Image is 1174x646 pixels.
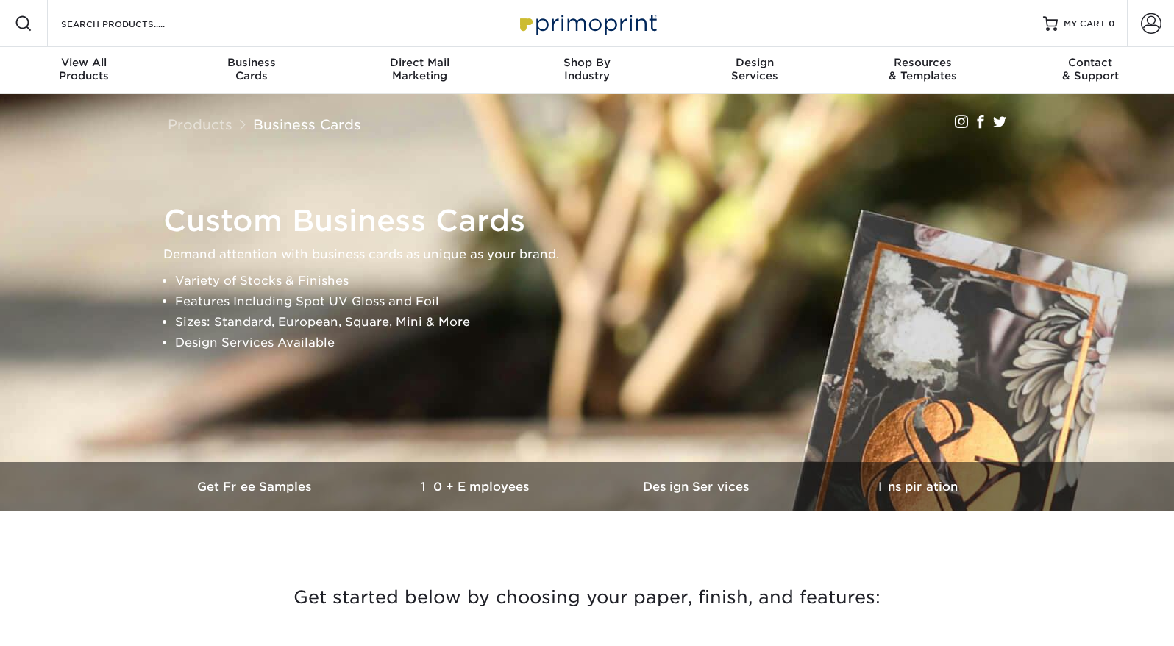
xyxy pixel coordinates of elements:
[168,56,335,82] div: Cards
[1006,47,1174,94] a: Contact& Support
[1006,56,1174,82] div: & Support
[253,116,361,132] a: Business Cards
[503,56,671,82] div: Industry
[157,564,1017,631] h3: Get started below by choosing your paper, finish, and features:
[335,47,503,94] a: Direct MailMarketing
[335,56,503,69] span: Direct Mail
[366,462,587,511] a: 10+ Employees
[839,56,1006,82] div: & Templates
[808,462,1028,511] a: Inspiration
[168,47,335,94] a: BusinessCards
[163,244,1024,265] p: Demand attention with business cards as unique as your brand.
[503,47,671,94] a: Shop ByIndustry
[671,56,839,69] span: Design
[587,480,808,494] h3: Design Services
[366,480,587,494] h3: 10+ Employees
[163,203,1024,238] h1: Custom Business Cards
[1064,18,1106,30] span: MY CART
[146,480,366,494] h3: Get Free Samples
[671,56,839,82] div: Services
[1006,56,1174,69] span: Contact
[168,116,232,132] a: Products
[175,271,1024,291] li: Variety of Stocks & Finishes
[808,480,1028,494] h3: Inspiration
[587,462,808,511] a: Design Services
[839,56,1006,69] span: Resources
[175,333,1024,353] li: Design Services Available
[146,462,366,511] a: Get Free Samples
[513,7,661,39] img: Primoprint
[335,56,503,82] div: Marketing
[60,15,203,32] input: SEARCH PRODUCTS.....
[671,47,839,94] a: DesignServices
[1109,18,1115,29] span: 0
[175,291,1024,312] li: Features Including Spot UV Gloss and Foil
[503,56,671,69] span: Shop By
[168,56,335,69] span: Business
[175,312,1024,333] li: Sizes: Standard, European, Square, Mini & More
[839,47,1006,94] a: Resources& Templates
